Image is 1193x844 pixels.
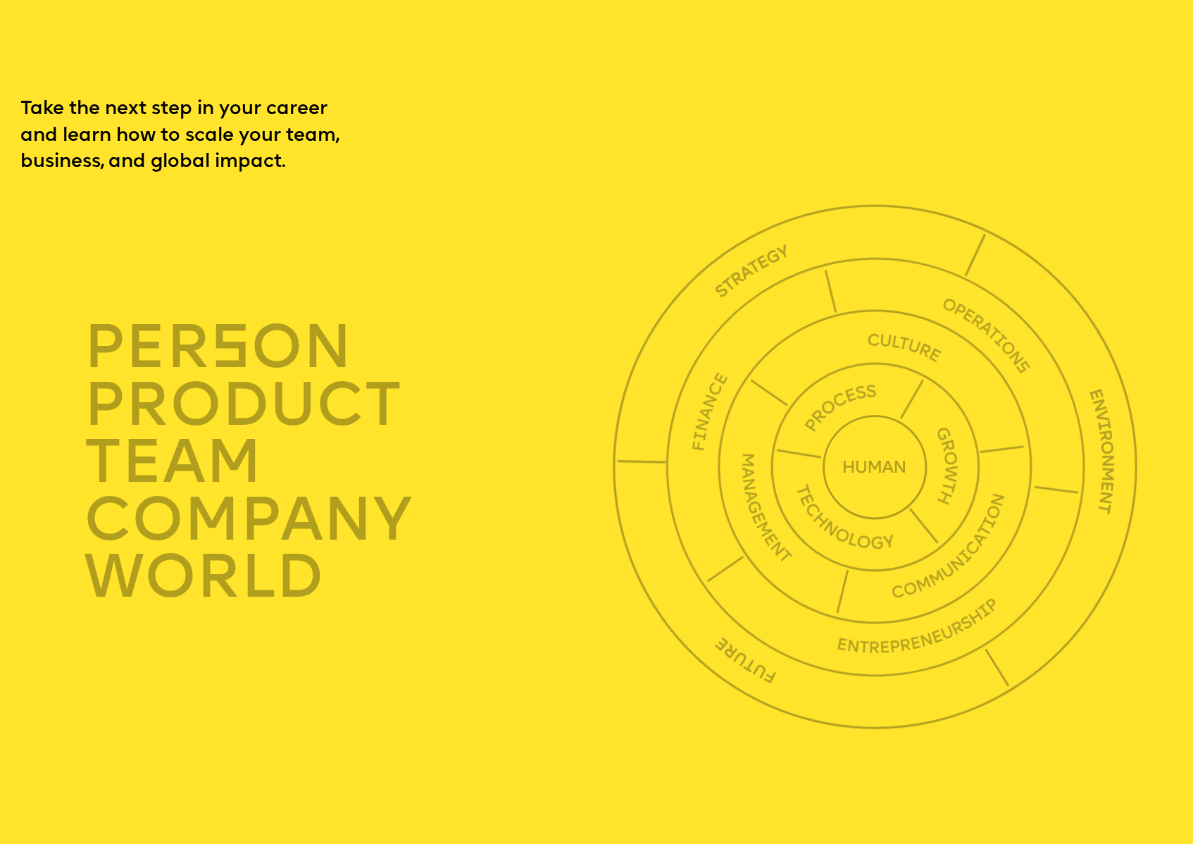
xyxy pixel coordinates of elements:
p: Take the next step in your career and learn how to scale your team, business, and global impact. [20,97,390,175]
div: product [84,377,621,434]
div: TEAM [84,434,621,491]
span: s [211,321,251,383]
div: world [84,549,621,606]
div: company [84,492,621,549]
div: per on [84,320,621,377]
